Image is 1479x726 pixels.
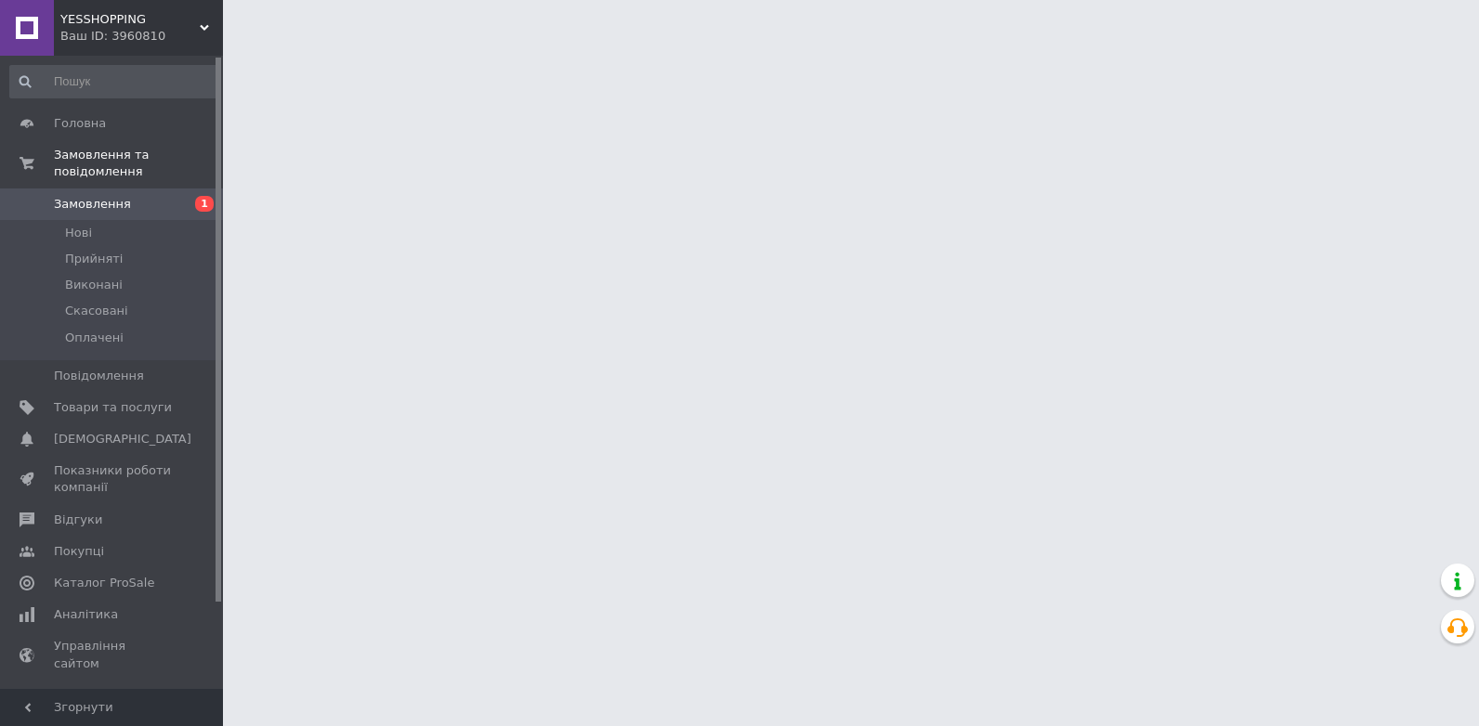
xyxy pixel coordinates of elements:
input: Пошук [9,65,219,98]
span: Гаманець компанії [54,687,172,720]
span: Нові [65,225,92,241]
span: Головна [54,115,106,132]
span: 1 [195,196,214,212]
span: Повідомлення [54,368,144,384]
span: Прийняті [65,251,123,267]
span: Управління сайтом [54,638,172,671]
span: Виконані [65,277,123,293]
span: Показники роботи компанії [54,462,172,496]
span: Аналітика [54,606,118,623]
span: YESSHOPPING [60,11,200,28]
span: Замовлення та повідомлення [54,147,223,180]
span: Покупці [54,543,104,560]
span: [DEMOGRAPHIC_DATA] [54,431,191,447]
span: Товари та послуги [54,399,172,416]
span: Каталог ProSale [54,575,154,591]
span: Відгуки [54,512,102,528]
span: Оплачені [65,330,124,346]
span: Замовлення [54,196,131,213]
div: Ваш ID: 3960810 [60,28,223,45]
span: Скасовані [65,303,128,319]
